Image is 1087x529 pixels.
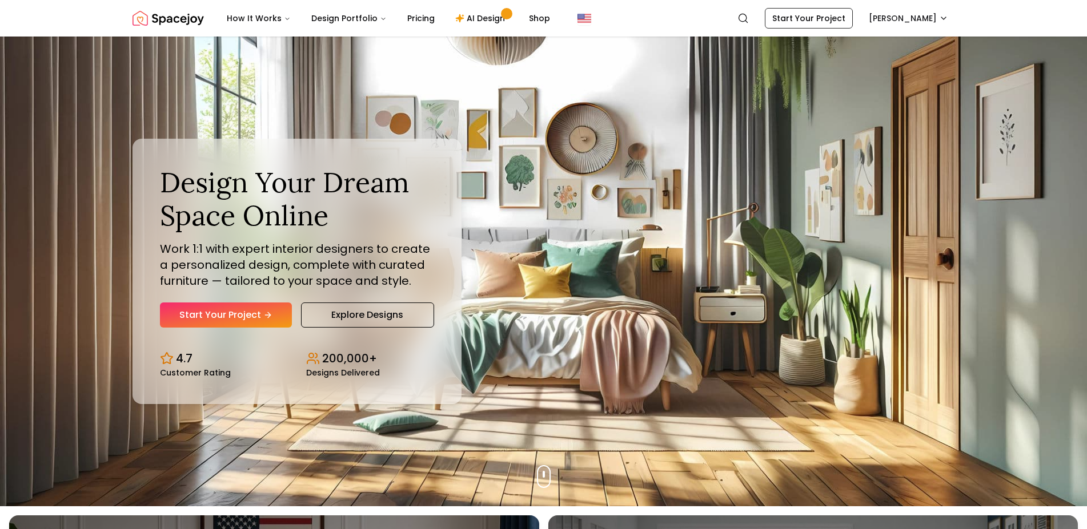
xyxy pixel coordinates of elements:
[520,7,559,30] a: Shop
[577,11,591,25] img: United States
[133,7,204,30] img: Spacejoy Logo
[133,7,204,30] a: Spacejoy
[218,7,300,30] button: How It Works
[862,8,955,29] button: [PERSON_NAME]
[218,7,559,30] nav: Main
[160,302,292,328] a: Start Your Project
[160,369,231,377] small: Customer Rating
[322,350,377,366] p: 200,000+
[160,241,434,289] p: Work 1:1 with expert interior designers to create a personalized design, complete with curated fu...
[446,7,518,30] a: AI Design
[301,302,434,328] a: Explore Designs
[160,166,434,232] h1: Design Your Dream Space Online
[306,369,380,377] small: Designs Delivered
[398,7,444,30] a: Pricing
[765,8,853,29] a: Start Your Project
[160,341,434,377] div: Design stats
[176,350,192,366] p: 4.7
[302,7,396,30] button: Design Portfolio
